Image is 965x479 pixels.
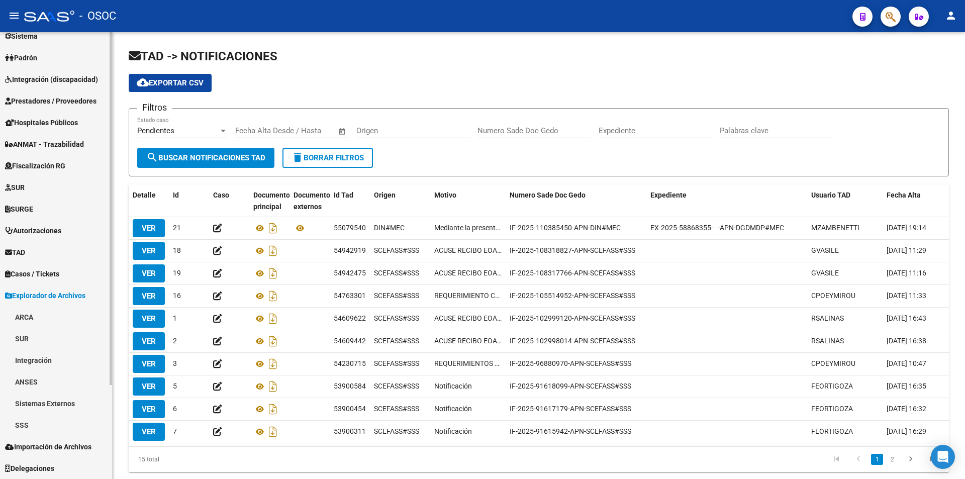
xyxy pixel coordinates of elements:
[887,314,926,322] span: [DATE] 16:43
[5,268,59,279] span: Casos / Tickets
[510,191,586,199] span: Numero Sade Doc Gedo
[5,117,78,128] span: Hospitales Públicos
[173,359,177,367] span: 3
[173,427,177,435] span: 7
[434,290,502,302] span: REQUERIMIENTO CON VENCIMIENTO RNAS 1-0460-3 ESTADOS CONTABLES PERIODO [DATE] AL [DATE]
[370,184,430,218] datatable-header-cell: Origen
[887,427,926,435] span: [DATE] 16:29
[5,204,33,215] span: SURGE
[334,427,366,435] span: 53900311
[334,269,366,277] span: 54942475
[79,5,116,27] span: - OSOC
[142,246,156,255] span: VER
[5,225,61,236] span: Autorizaciones
[285,126,334,135] input: Fecha fin
[5,95,96,107] span: Prestadores / Proveedores
[266,356,279,372] i: Descargar documento
[887,224,926,232] span: [DATE] 19:14
[374,427,419,435] span: SCEFASS#SSS
[887,246,926,254] span: [DATE] 11:29
[374,292,419,300] span: SCEFASS#SSS
[169,184,209,218] datatable-header-cell: Id
[434,245,502,256] span: ACUSE RECIBO EOAF/ESFC [DATE]
[374,337,419,345] span: SCEFASS#SSS
[266,424,279,440] i: Descargar documento
[282,148,373,168] button: Borrar Filtros
[292,153,364,162] span: Borrar Filtros
[266,311,279,327] i: Descargar documento
[887,382,926,390] span: [DATE] 16:35
[887,337,926,345] span: [DATE] 16:38
[5,290,85,301] span: Explorador de Archivos
[173,382,177,390] span: 5
[510,337,635,345] span: IF-2025-102998014-APN-SCEFASS#SSS
[253,191,290,211] span: Documento principal
[334,292,366,300] span: 54763301
[173,246,181,254] span: 18
[289,184,330,218] datatable-header-cell: Documentos externos
[886,454,898,465] a: 2
[374,224,405,232] span: DIN#MEC
[142,337,156,346] span: VER
[294,191,334,211] span: Documentos externos
[133,423,165,441] button: VER
[173,224,181,232] span: 21
[510,359,631,367] span: IF-2025-96880970-APN-SCEFASS#SSS
[266,288,279,304] i: Descargar documento
[133,377,165,396] button: VER
[142,224,156,233] span: VER
[142,314,156,323] span: VER
[133,242,165,260] button: VER
[811,382,853,390] span: FEORTIGOZA
[923,454,942,465] a: go to last page
[510,405,631,413] span: IF-2025-91617179-APN-SCEFASS#SSS
[374,405,419,413] span: SCEFASS#SSS
[5,463,54,474] span: Delegaciones
[374,191,396,199] span: Origen
[811,246,839,254] span: GVASILE
[173,269,181,277] span: 19
[650,224,784,232] span: EX-2025-58868355- -APN-DGDMDP#MEC
[142,359,156,368] span: VER
[827,454,846,465] a: go to first page
[266,401,279,417] i: Descargar documento
[133,219,165,237] button: VER
[811,359,855,367] span: CPOEYMIROU
[871,454,883,465] a: 1
[129,184,169,218] datatable-header-cell: Detalle
[266,265,279,281] i: Descargar documento
[5,247,25,258] span: TAD
[334,224,366,232] span: 55079540
[434,191,456,199] span: Motivo
[133,310,165,328] button: VER
[901,454,920,465] a: go to next page
[374,382,419,390] span: SCEFASS#SSS
[5,31,38,42] span: Sistema
[931,445,955,469] div: Open Intercom Messenger
[142,269,156,278] span: VER
[811,405,853,413] span: FEORTIGOZA
[330,184,370,218] datatable-header-cell: Id Tad
[292,151,304,163] mat-icon: delete
[334,382,366,390] span: 53900584
[434,426,472,437] span: Notificación
[133,287,165,305] button: VER
[5,52,37,63] span: Padrón
[334,337,366,345] span: 54609442
[137,76,149,88] mat-icon: cloud_download
[5,139,84,150] span: ANMAT - Trazabilidad
[5,160,65,171] span: Fiscalización RG
[266,220,279,236] i: Descargar documento
[430,184,506,218] datatable-header-cell: Motivo
[266,378,279,395] i: Descargar documento
[434,335,502,347] span: ACUSE RECIBO EOAF ESFC ABRIL 2025.
[811,427,853,435] span: FEORTIGOZA
[334,191,353,199] span: Id Tad
[811,224,859,232] span: MZAMBENETTI
[133,355,165,373] button: VER
[870,451,885,468] li: page 1
[374,269,419,277] span: SCEFASS#SSS
[334,246,366,254] span: 54942919
[510,246,635,254] span: IF-2025-108318827-APN-SCEFASS#SSS
[811,314,844,322] span: RSALINAS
